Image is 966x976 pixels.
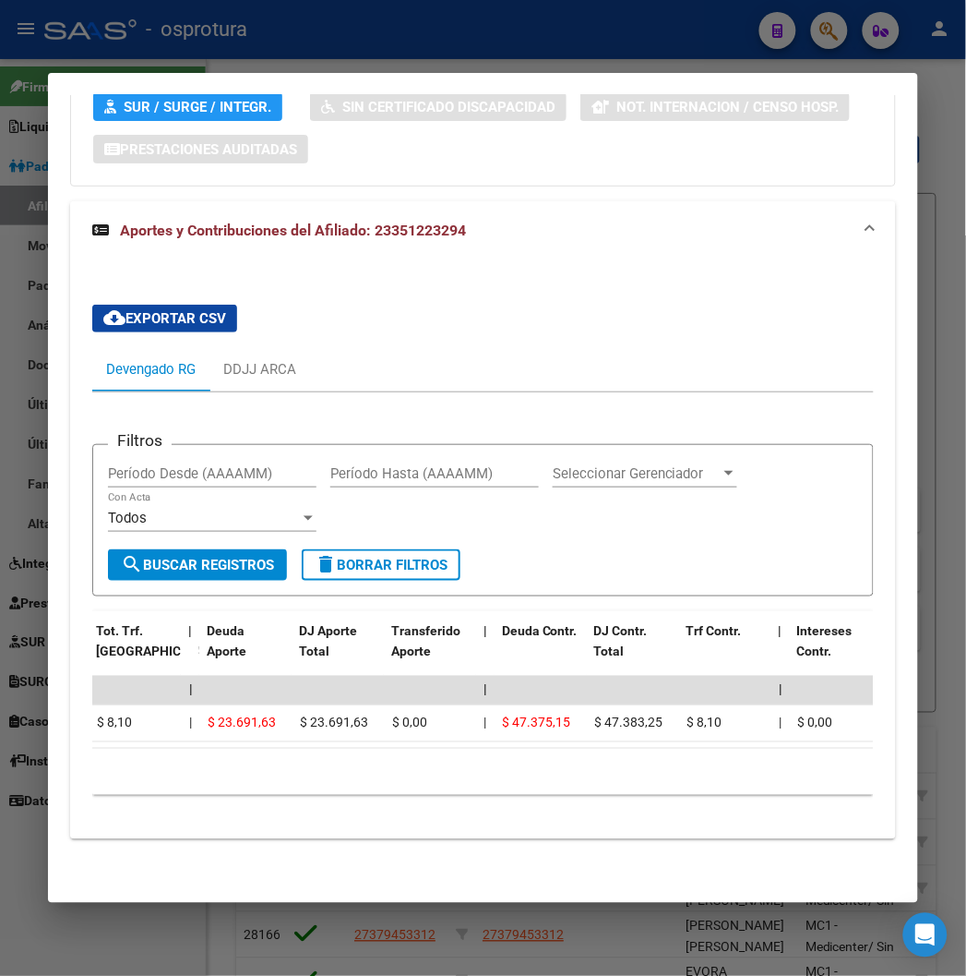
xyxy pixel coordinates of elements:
[384,611,476,693] datatable-header-cell: Transferido Aporte
[686,716,722,730] span: $ 8,10
[315,553,337,575] mat-icon: delete
[483,716,486,730] span: |
[553,465,721,482] span: Seleccionar Gerenciador
[315,557,447,573] span: Borrar Filtros
[502,716,570,730] span: $ 47.375,15
[121,553,143,575] mat-icon: search
[797,716,832,730] span: $ 0,00
[594,623,648,659] span: DJ Contr. Total
[679,611,771,693] datatable-header-cell: Trf Contr.
[686,623,742,638] span: Trf Contr.
[483,623,487,638] span: |
[70,260,895,839] div: Aportes y Contribuciones del Afiliado: 23351223294
[903,913,948,958] div: Open Intercom Messenger
[188,682,192,697] span: |
[495,611,587,693] datatable-header-cell: Deuda Contr.
[790,611,882,693] datatable-header-cell: Intereses Contr.
[587,611,679,693] datatable-header-cell: DJ Contr. Total
[92,305,237,332] button: Exportar CSV
[124,99,271,115] span: SUR / SURGE / INTEGR.
[302,549,460,581] button: Borrar Filtros
[120,222,466,239] span: Aportes y Contribuciones del Afiliado: 23351223294
[199,611,292,693] datatable-header-cell: Deuda Aporte
[797,623,853,659] span: Intereses Contr.
[779,682,782,697] span: |
[299,623,357,659] span: DJ Aporte Total
[391,623,460,659] span: Transferido Aporte
[207,623,246,659] span: Deuda Aporte
[223,359,296,380] div: DDJJ ARCA
[310,92,566,121] button: Sin Certificado Discapacidad
[616,99,839,115] span: Not. Internacion / Censo Hosp.
[93,135,308,163] button: Prestaciones Auditadas
[120,141,297,158] span: Prestaciones Auditadas
[779,623,782,638] span: |
[181,611,199,693] datatable-header-cell: |
[70,201,895,260] mat-expansion-panel-header: Aportes y Contribuciones del Afiliado: 23351223294
[771,611,790,693] datatable-header-cell: |
[96,623,221,659] span: Tot. Trf. [GEOGRAPHIC_DATA]
[103,310,226,327] span: Exportar CSV
[108,430,172,451] h3: Filtros
[594,716,662,730] span: $ 47.383,25
[108,510,147,526] span: Todos
[188,623,192,638] span: |
[342,99,555,115] span: Sin Certificado Discapacidad
[108,549,287,581] button: Buscar Registros
[93,92,282,121] button: SUR / SURGE / INTEGR.
[121,557,274,573] span: Buscar Registros
[207,716,275,730] span: $ 23.691,63
[580,92,850,121] button: Not. Internacion / Censo Hosp.
[89,611,181,693] datatable-header-cell: Tot. Trf. Bruto
[106,359,196,380] div: Devengado RG
[502,623,578,638] span: Deuda Contr.
[292,611,384,693] datatable-header-cell: DJ Aporte Total
[483,682,487,697] span: |
[96,716,131,730] span: $ 8,10
[476,611,495,693] datatable-header-cell: |
[188,716,191,730] span: |
[103,307,125,329] mat-icon: cloud_download
[391,716,426,730] span: $ 0,00
[299,716,367,730] span: $ 23.691,63
[779,716,781,730] span: |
